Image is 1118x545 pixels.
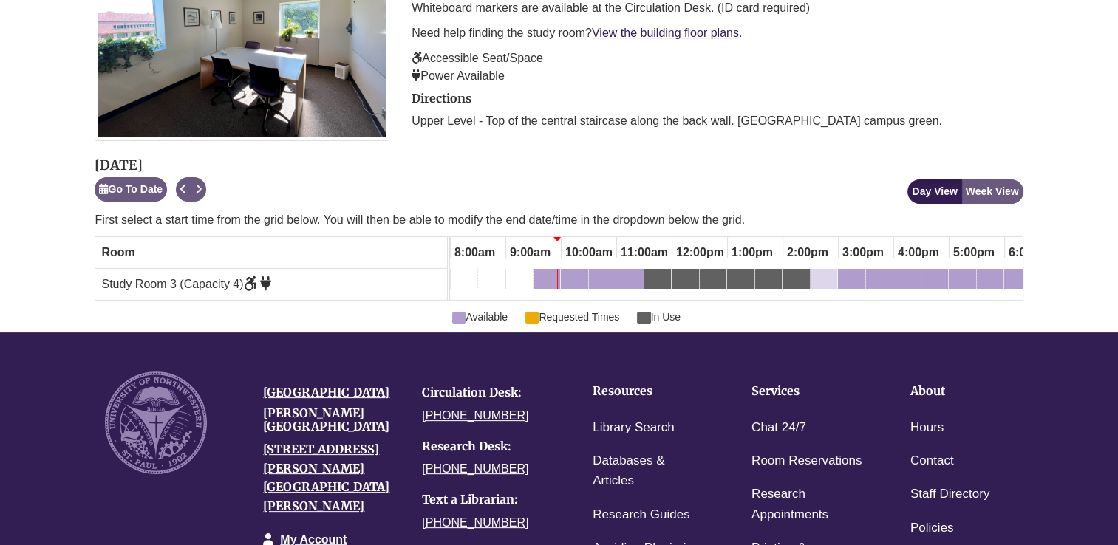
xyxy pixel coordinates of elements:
[422,440,559,453] h4: Research Desk:
[616,269,644,294] a: 11:00am Thursday, October 2, 2025 - Study Room 3 - Available
[593,385,706,398] h4: Resources
[412,92,1023,106] h2: Directions
[95,177,167,202] button: Go To Date
[751,450,862,472] a: Room Reservations
[907,179,961,204] button: Day View
[452,309,508,325] span: Available
[534,269,560,294] a: 9:30am Thursday, October 2, 2025 - Study Room 3 - Available
[422,462,528,475] a: [PHONE_NUMBER]
[961,179,1023,204] button: Week View
[592,27,739,39] a: View the building floor plans
[561,269,588,294] a: 10:00am Thursday, October 2, 2025 - Study Room 3 - Available
[910,385,1023,398] h4: About
[95,158,206,173] h2: [DATE]
[751,484,865,525] a: Research Appointments
[176,177,191,202] button: Previous
[910,417,944,439] a: Hours
[1005,240,1054,265] span: 6:00pm
[263,407,400,433] h4: [PERSON_NAME][GEOGRAPHIC_DATA]
[637,309,681,325] span: In Use
[422,386,559,400] h4: Circulation Desk:
[950,240,998,265] span: 5:00pm
[101,246,134,258] span: Room
[727,269,754,294] a: 1:00pm Thursday, October 2, 2025 - Study Room 3 - In Use
[910,484,989,505] a: Staff Directory
[1004,269,1032,294] a: 6:00pm Thursday, October 2, 2025 - Study Room 3 - Available
[422,516,528,529] a: [PHONE_NUMBER]
[95,211,1023,229] p: First select a start time from the grid below. You will then be able to modify the end date/time ...
[412,92,1023,131] div: directions
[921,269,948,294] a: 4:30pm Thursday, October 2, 2025 - Study Room 3 - Available
[589,269,616,294] a: 10:30am Thursday, October 2, 2025 - Study Room 3 - Available
[101,278,271,290] span: Study Room 3 (Capacity 4)
[728,240,777,265] span: 1:00pm
[644,269,671,294] a: 11:30am Thursday, October 2, 2025 - Study Room 3 - In Use
[412,112,1023,130] p: Upper Level - Top of the central staircase along the back wall. [GEOGRAPHIC_DATA] campus green.
[451,240,499,265] span: 8:00am
[751,385,865,398] h4: Services
[783,240,832,265] span: 2:00pm
[838,269,865,294] a: 3:00pm Thursday, October 2, 2025 - Study Room 3 - Available
[593,450,706,492] a: Databases & Articles
[751,417,806,439] a: Chat 24/7
[839,240,887,265] span: 3:00pm
[811,269,837,294] a: 2:30pm Thursday, October 2, 2025 - Study Room 3 - Available
[506,240,554,265] span: 9:00am
[949,269,976,294] a: 5:00pm Thursday, October 2, 2025 - Study Room 3 - Available
[893,269,921,294] a: 4:00pm Thursday, October 2, 2025 - Study Room 3 - Available
[412,24,1023,42] p: Need help finding the study room? .
[755,269,782,294] a: 1:30pm Thursday, October 2, 2025 - Study Room 3 - In Use
[894,240,943,265] span: 4:00pm
[617,240,672,265] span: 11:00am
[672,269,699,294] a: 12:00pm Thursday, October 2, 2025 - Study Room 3 - In Use
[263,442,389,513] a: [STREET_ADDRESS][PERSON_NAME][GEOGRAPHIC_DATA][PERSON_NAME]
[562,240,616,265] span: 10:00am
[191,177,206,202] button: Next
[422,409,528,422] a: [PHONE_NUMBER]
[263,385,389,400] a: [GEOGRAPHIC_DATA]
[910,450,954,472] a: Contact
[422,493,559,507] h4: Text a Librarian:
[105,371,208,474] img: UNW seal
[412,49,1023,85] p: Accessible Seat/Space Power Available
[672,240,728,265] span: 12:00pm
[783,269,810,294] a: 2:00pm Thursday, October 2, 2025 - Study Room 3 - In Use
[525,309,619,325] span: Requested Times
[593,417,675,439] a: Library Search
[866,269,893,294] a: 3:30pm Thursday, October 2, 2025 - Study Room 3 - Available
[700,269,726,294] a: 12:30pm Thursday, October 2, 2025 - Study Room 3 - In Use
[593,504,689,526] a: Research Guides
[977,269,1003,294] a: 5:30pm Thursday, October 2, 2025 - Study Room 3 - Available
[910,518,954,539] a: Policies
